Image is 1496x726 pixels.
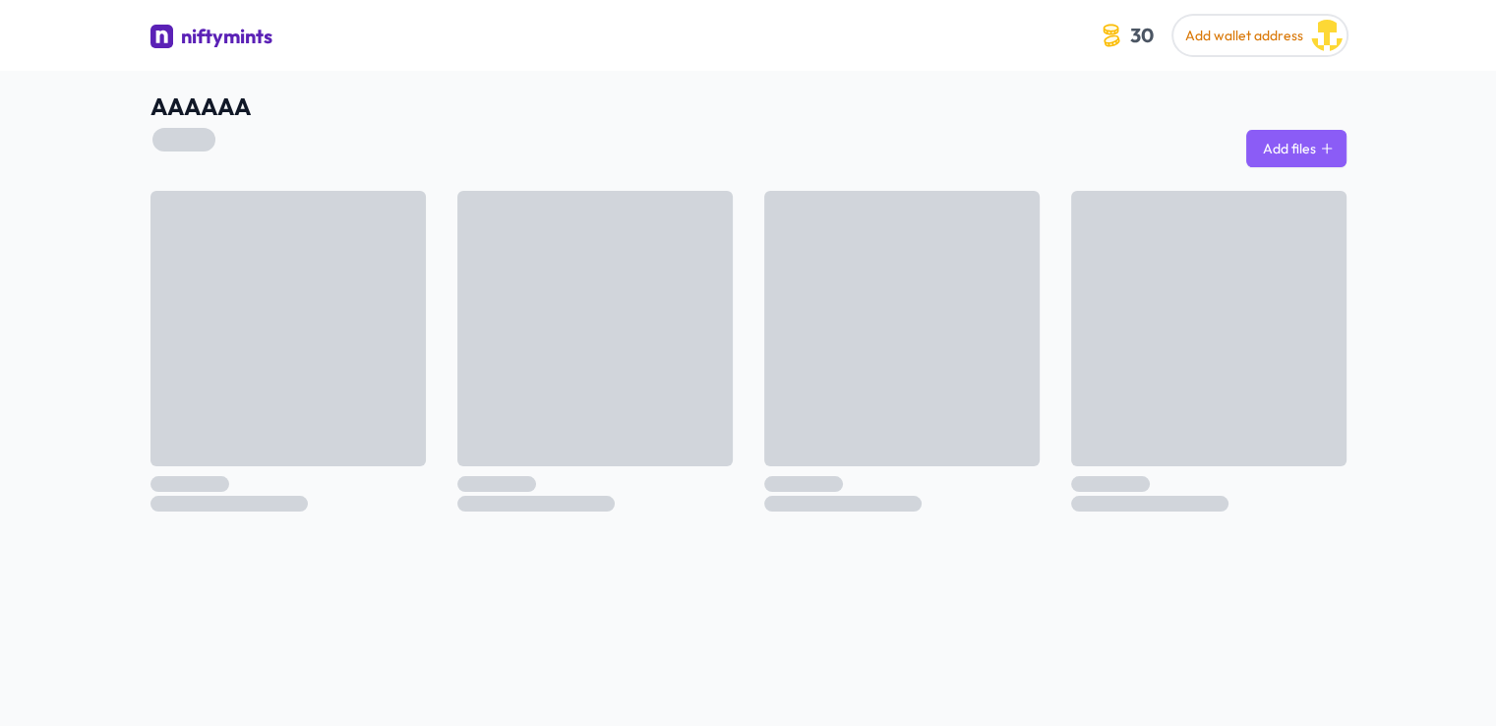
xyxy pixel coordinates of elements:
[150,25,174,48] img: niftymints logo
[1096,20,1126,50] img: coin-icon.3a8a4044.svg
[1126,20,1158,50] span: 30
[181,23,272,50] div: niftymints
[1092,16,1166,54] button: 30
[1173,16,1346,55] button: Add wallet address
[1185,27,1303,44] span: Add wallet address
[150,91,1346,122] span: AAAAAA
[1311,20,1343,51] img: yanis ape
[150,23,273,55] a: niftymints
[1246,130,1346,167] button: Add files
